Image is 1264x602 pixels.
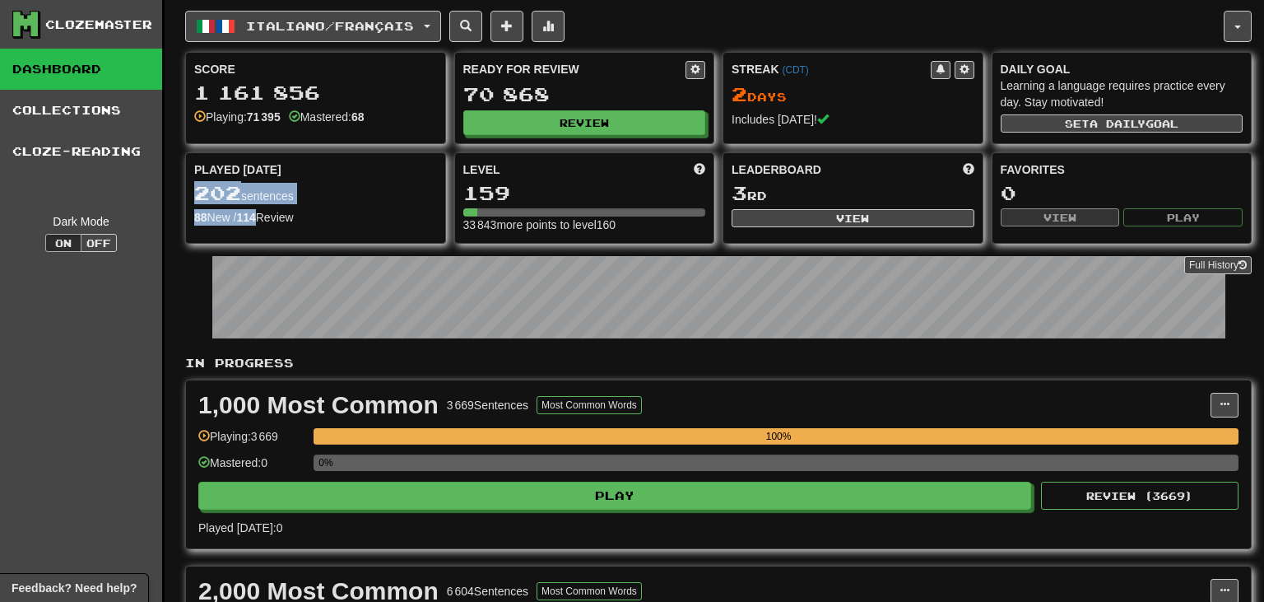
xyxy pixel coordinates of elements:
div: Ready for Review [463,61,686,77]
span: 2 [732,82,747,105]
div: 1 161 856 [194,82,437,103]
div: New / Review [194,209,437,226]
button: Play [198,482,1031,510]
button: Add sentence to collection [490,11,523,42]
span: 3 [732,181,747,204]
strong: 88 [194,211,207,224]
div: Day s [732,84,974,105]
strong: 68 [351,110,365,124]
span: This week in points, UTC [963,161,974,178]
span: Level [463,161,500,178]
span: Played [DATE] [194,161,281,178]
div: Learning a language requires practice every day. Stay motivated! [1001,77,1243,110]
div: Mastered: [289,109,365,125]
div: 3 669 Sentences [447,397,528,413]
button: Seta dailygoal [1001,114,1243,133]
div: Score [194,61,437,77]
span: Open feedback widget [12,580,137,596]
div: rd [732,183,974,204]
div: sentences [194,183,437,204]
div: Daily Goal [1001,61,1243,77]
button: Most Common Words [537,396,642,414]
button: View [732,209,974,227]
div: 159 [463,183,706,203]
div: 33 843 more points to level 160 [463,217,706,233]
div: Mastered: 0 [198,455,305,482]
div: Streak [732,61,931,77]
span: a daily [1090,118,1145,129]
div: 1,000 Most Common [198,393,439,418]
div: Playing: [194,109,281,125]
div: Playing: 3 669 [198,428,305,455]
div: 0 [1001,183,1243,203]
button: Italiano/Français [185,11,441,42]
button: View [1001,208,1120,226]
button: Review [463,110,706,135]
div: Clozemaster [45,16,152,33]
span: Score more points to level up [694,161,705,178]
span: 202 [194,181,241,204]
span: Leaderboard [732,161,821,178]
div: 100% [318,428,1238,445]
div: Favorites [1001,161,1243,178]
button: Most Common Words [537,582,642,600]
button: Play [1123,208,1243,226]
p: In Progress [185,355,1252,371]
button: More stats [532,11,565,42]
div: Includes [DATE]! [732,111,974,128]
span: Played [DATE]: 0 [198,521,282,534]
a: Full History [1184,256,1252,274]
div: 70 868 [463,84,706,105]
strong: 71 395 [247,110,281,124]
button: Off [81,234,117,252]
strong: 114 [236,211,255,224]
button: On [45,234,81,252]
div: Dark Mode [12,213,150,230]
div: 6 604 Sentences [447,583,528,600]
button: Review (3669) [1041,482,1238,510]
a: (CDT) [782,64,808,76]
button: Search sentences [449,11,482,42]
span: Italiano / Français [246,19,414,33]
